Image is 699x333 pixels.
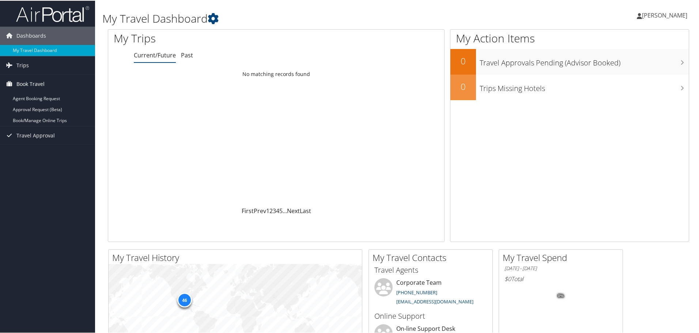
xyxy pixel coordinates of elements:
[181,50,193,58] a: Past
[266,206,269,214] a: 1
[177,292,192,307] div: 46
[505,274,511,282] span: $0
[450,48,689,74] a: 0Travel Approvals Pending (Advisor Booked)
[16,26,46,44] span: Dashboards
[480,79,689,93] h3: Trips Missing Hotels
[134,50,176,58] a: Current/Future
[637,4,695,26] a: [PERSON_NAME]
[242,206,254,214] a: First
[16,74,45,92] span: Book Travel
[279,206,283,214] a: 5
[450,30,689,45] h1: My Action Items
[450,74,689,99] a: 0Trips Missing Hotels
[450,80,476,92] h2: 0
[558,293,564,298] tspan: 0%
[373,251,492,263] h2: My Travel Contacts
[450,54,476,67] h2: 0
[480,53,689,67] h3: Travel Approvals Pending (Advisor Booked)
[254,206,266,214] a: Prev
[396,298,473,304] a: [EMAIL_ADDRESS][DOMAIN_NAME]
[108,67,444,80] td: No matching records found
[16,126,55,144] span: Travel Approval
[374,264,487,275] h3: Travel Agents
[273,206,276,214] a: 3
[374,310,487,321] h3: Online Support
[371,277,491,307] li: Corporate Team
[276,206,279,214] a: 4
[112,251,362,263] h2: My Travel History
[102,10,497,26] h1: My Travel Dashboard
[16,56,29,74] span: Trips
[396,288,437,295] a: [PHONE_NUMBER]
[300,206,311,214] a: Last
[505,264,617,271] h6: [DATE] - [DATE]
[269,206,273,214] a: 2
[503,251,623,263] h2: My Travel Spend
[16,5,89,22] img: airportal-logo.png
[287,206,300,214] a: Next
[642,11,687,19] span: [PERSON_NAME]
[283,206,287,214] span: …
[505,274,617,282] h6: Total
[114,30,299,45] h1: My Trips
